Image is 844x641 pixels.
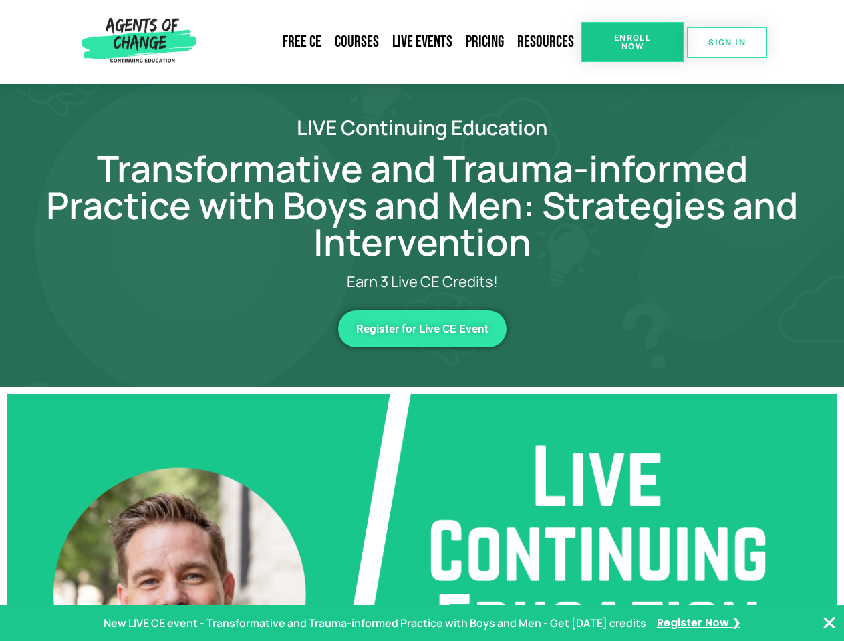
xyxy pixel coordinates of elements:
a: Free CE [276,27,328,57]
p: New LIVE CE event - Transformative and Trauma-informed Practice with Boys and Men - Get [DATE] cr... [104,614,646,633]
h2: LIVE Continuing Education [41,118,803,137]
span: SIGN IN [708,38,746,47]
p: Earn 3 Live CE Credits! [95,274,750,290]
span: Register for Live CE Event [356,323,488,335]
a: Resources [511,27,581,57]
a: Register for Live CE Event [338,310,507,347]
a: SIGN IN [687,27,767,58]
button: Close Banner [821,615,837,631]
h1: Transformative and Trauma-informed Practice with Boys and Men: Strategies and Intervention [41,150,803,260]
span: Enroll Now [602,33,663,51]
nav: Menu [201,27,581,57]
a: Enroll Now [581,22,684,62]
a: Pricing [459,27,511,57]
a: Register Now ❯ [657,614,740,633]
a: Live Events [386,27,459,57]
a: Courses [328,27,386,57]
